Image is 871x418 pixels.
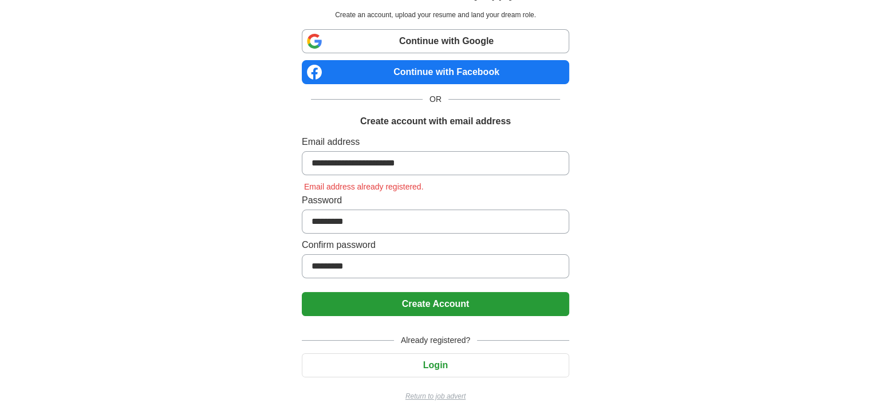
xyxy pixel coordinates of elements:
label: Email address [302,135,569,149]
a: Continue with Google [302,29,569,53]
a: Continue with Facebook [302,60,569,84]
a: Login [302,360,569,370]
label: Confirm password [302,238,569,252]
span: Email address already registered. [302,182,426,191]
h1: Create account with email address [360,115,511,128]
a: Return to job advert [302,391,569,401]
label: Password [302,194,569,207]
button: Login [302,353,569,377]
button: Create Account [302,292,569,316]
p: Create an account, upload your resume and land your dream role. [304,10,567,20]
span: Already registered? [394,334,477,346]
span: OR [423,93,448,105]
